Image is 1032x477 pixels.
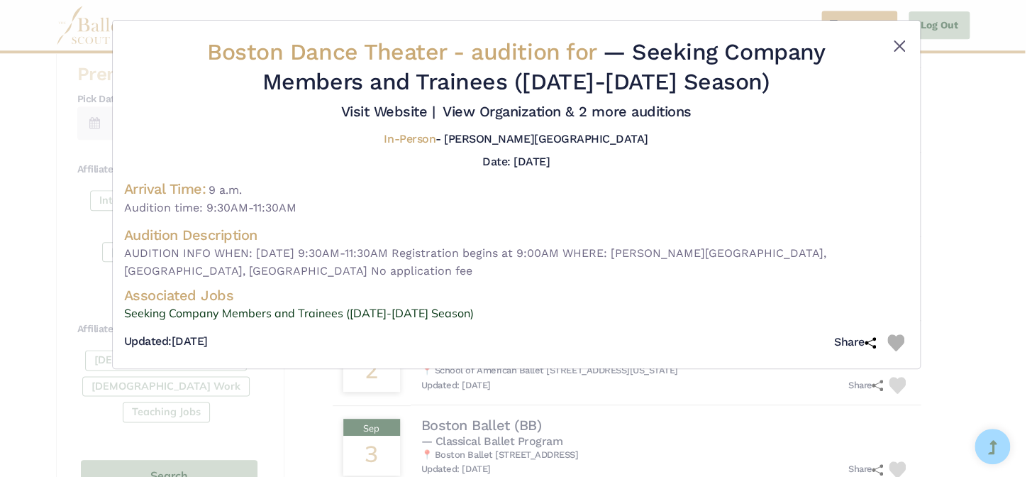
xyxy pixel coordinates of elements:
button: Close [891,38,908,55]
h5: [DATE] [124,334,208,349]
span: Boston Dance Theater - [207,38,603,65]
span: Audition time: 9:30AM-11:30AM [124,199,909,217]
span: Updated: [124,334,172,348]
h4: Arrival Time: [124,180,206,197]
h5: - [PERSON_NAME][GEOGRAPHIC_DATA] [384,132,648,147]
span: AUDITION INFO WHEN: [DATE] 9:30AM-11:30AM Registration begins at 9:00AM WHERE: [PERSON_NAME][GEOG... [124,244,909,280]
a: Visit Website | [340,103,435,120]
a: View Organization & 2 more auditions [443,103,692,120]
span: audition for [471,38,596,65]
a: Seeking Company Members and Trainees ([DATE]-[DATE] Season) [124,305,909,323]
h5: Date: [DATE] [482,155,550,168]
h4: Associated Jobs [124,286,909,305]
span: In-Person [384,132,435,146]
span: 9 a.m. [209,183,242,197]
h4: Audition Description [124,226,909,244]
h5: Share [834,335,876,350]
span: — Seeking Company Members and Trainees ([DATE]-[DATE] Season) [262,38,825,95]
